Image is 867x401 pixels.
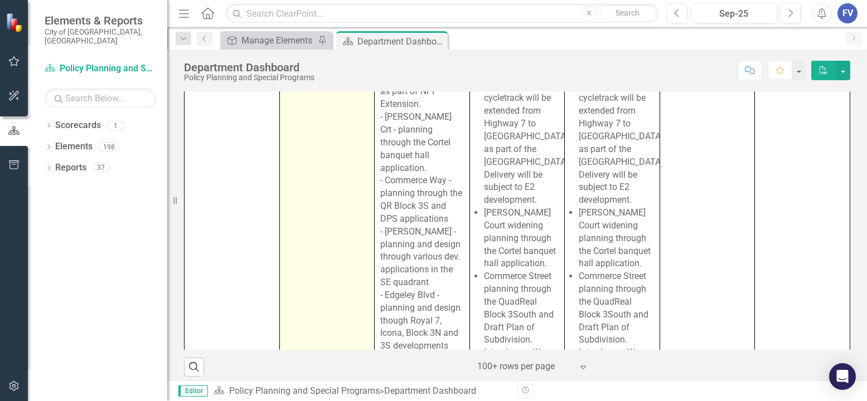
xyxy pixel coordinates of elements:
[55,119,101,132] a: Scorecards
[223,33,315,47] a: Manage Elements
[837,3,858,23] button: FV
[92,163,110,173] div: 37
[184,61,314,74] div: Department Dashboard
[691,3,778,23] button: Sep-25
[214,385,509,398] div: »
[229,385,380,396] a: Policy Planning and Special Programs
[579,67,654,207] li: [GEOGRAPHIC_DATA] northbound cycletrack will be extended from Highway 7 to [GEOGRAPHIC_DATA] as p...
[55,162,86,174] a: Reports
[45,89,156,108] input: Search Below...
[384,385,476,396] div: Department Dashboard
[45,14,156,27] span: Elements & Reports
[695,7,774,21] div: Sep-25
[357,35,445,48] div: Department Dashboard
[484,67,559,207] li: [GEOGRAPHIC_DATA] northbound cycletrack will be extended from Highway 7 to [GEOGRAPHIC_DATA] as p...
[600,6,656,21] button: Search
[6,13,25,32] img: ClearPoint Strategy
[241,33,315,47] div: Manage Elements
[484,207,559,270] li: [PERSON_NAME] Court widening planning through the Cortel banquet hall application.
[98,142,120,151] div: 198
[616,8,640,17] span: Search
[178,385,208,397] span: Editor
[226,4,658,23] input: Search ClearPoint...
[829,363,856,390] div: Open Intercom Messenger
[579,207,651,268] span: [PERSON_NAME] Court widening planning through the Cortel banquet hall application.
[45,27,156,46] small: City of [GEOGRAPHIC_DATA], [GEOGRAPHIC_DATA]
[45,62,156,75] a: Policy Planning and Special Programs
[184,74,314,82] div: Policy Planning and Special Programs
[55,140,93,153] a: Elements
[106,121,124,130] div: 1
